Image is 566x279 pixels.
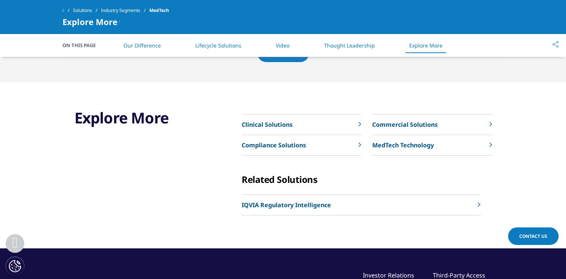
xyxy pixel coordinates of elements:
p: MedTech Technology [372,141,434,150]
p: Commercial Solutions [372,120,438,129]
a: IQVIA Regulatory Intelligence [242,195,481,215]
a: Thought Leadership [324,42,375,49]
p: Compliance Solutions [242,141,306,150]
span: On This Page [62,42,104,49]
p: IQVIA Regulatory Intelligence [242,200,331,209]
a: Contact Us [508,227,559,245]
a: Clinical Solutions [242,114,361,135]
a: Industry Segments [101,4,149,17]
a: Video [276,42,290,49]
a: Explore More [409,42,443,49]
button: Cookies Settings [6,257,24,275]
span: MedTech [149,4,169,17]
span: Contact Us [519,233,547,239]
a: Solutions [73,4,101,17]
div: Related Solutions [242,174,492,185]
a: MedTech Technology [372,135,492,156]
a: Our Difference [123,42,161,49]
span: Explore More [62,17,117,26]
h3: Explore More [74,108,199,127]
a: Commercial Solutions [372,114,492,135]
p: Clinical Solutions [242,120,293,129]
a: Lifecycle Solutions [195,42,241,49]
a: Compliance Solutions [242,135,361,156]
